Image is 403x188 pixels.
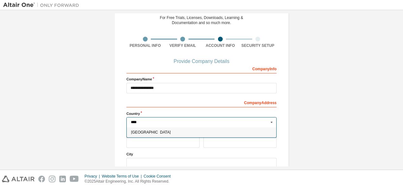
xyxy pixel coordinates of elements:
div: Cookie Consent [144,174,174,179]
div: Website Terms of Use [102,174,144,179]
img: altair_logo.svg [2,176,35,182]
label: Company Name [126,77,277,82]
div: Account Info [201,43,239,48]
div: Verify Email [164,43,202,48]
img: youtube.svg [70,176,79,182]
img: Altair One [3,2,82,8]
div: Personal Info [126,43,164,48]
div: For Free Trials, Licenses, Downloads, Learning & Documentation and so much more. [160,15,243,25]
div: Security Setup [239,43,277,48]
img: instagram.svg [49,176,55,182]
div: Provide Company Details [126,60,277,63]
div: Privacy [85,174,102,179]
img: linkedin.svg [59,176,66,182]
label: City [126,152,277,157]
span: [GEOGRAPHIC_DATA] [131,130,272,134]
label: Country [126,111,277,116]
img: facebook.svg [38,176,45,182]
div: Company Address [126,97,277,107]
div: Company Info [126,63,277,73]
p: © 2025 Altair Engineering, Inc. All Rights Reserved. [85,179,175,184]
